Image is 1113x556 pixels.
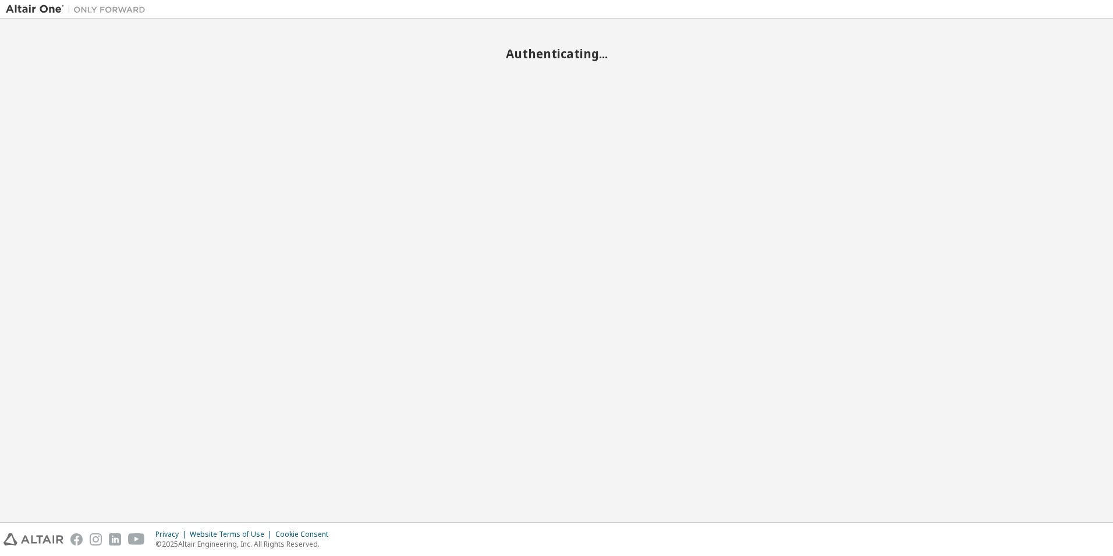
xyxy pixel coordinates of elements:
[155,539,335,549] p: © 2025 Altair Engineering, Inc. All Rights Reserved.
[6,46,1107,61] h2: Authenticating...
[275,530,335,539] div: Cookie Consent
[90,533,102,546] img: instagram.svg
[190,530,275,539] div: Website Terms of Use
[6,3,151,15] img: Altair One
[3,533,63,546] img: altair_logo.svg
[109,533,121,546] img: linkedin.svg
[155,530,190,539] div: Privacy
[128,533,145,546] img: youtube.svg
[70,533,83,546] img: facebook.svg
